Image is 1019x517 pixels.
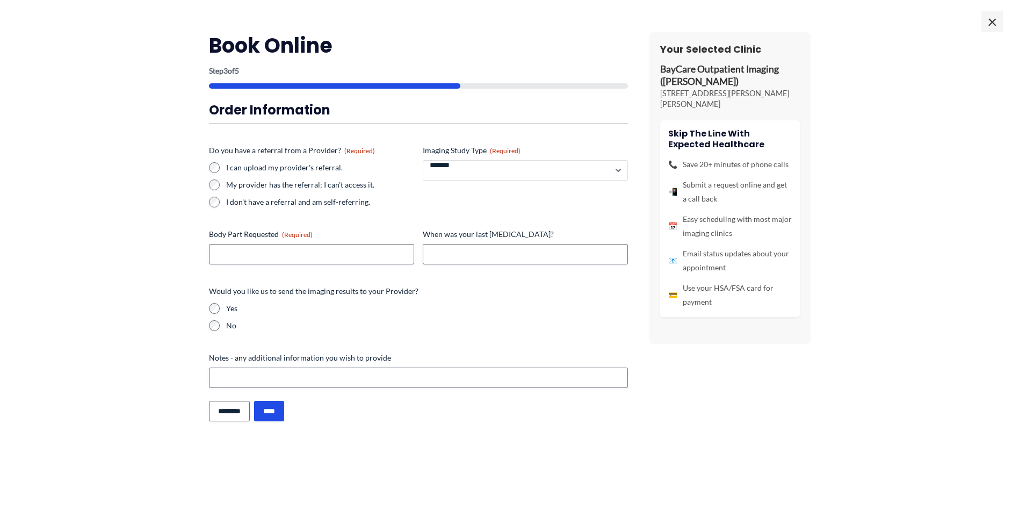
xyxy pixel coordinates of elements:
legend: Would you like us to send the imaging results to your Provider? [209,286,418,297]
p: Step of [209,67,628,75]
label: I can upload my provider's referral. [226,162,414,173]
h3: Order Information [209,102,628,118]
li: Submit a request online and get a call back [668,178,792,206]
label: When was your last [MEDICAL_DATA]? [423,229,628,240]
label: Imaging Study Type [423,145,628,156]
span: 📅 [668,219,677,233]
h2: Book Online [209,32,628,59]
span: 📞 [668,157,677,171]
span: (Required) [344,147,375,155]
h4: Skip the line with Expected Healthcare [668,128,792,149]
legend: Do you have a referral from a Provider? [209,145,375,156]
li: Easy scheduling with most major imaging clinics [668,212,792,240]
h3: Your Selected Clinic [660,43,800,55]
span: 💳 [668,288,677,302]
li: Save 20+ minutes of phone calls [668,157,792,171]
label: Yes [226,303,628,314]
p: BayCare Outpatient Imaging ([PERSON_NAME]) [660,63,800,88]
label: My provider has the referral; I can't access it. [226,179,414,190]
label: Body Part Requested [209,229,414,240]
span: 📧 [668,254,677,268]
span: 3 [223,66,228,75]
label: No [226,320,628,331]
label: I don't have a referral and am self-referring. [226,197,414,207]
li: Email status updates about your appointment [668,247,792,275]
span: (Required) [490,147,521,155]
span: 5 [235,66,239,75]
p: [STREET_ADDRESS][PERSON_NAME][PERSON_NAME] [660,88,800,110]
span: × [981,11,1003,32]
span: 📲 [668,185,677,199]
span: (Required) [282,231,313,239]
label: Notes - any additional information you wish to provide [209,353,628,363]
li: Use your HSA/FSA card for payment [668,281,792,309]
